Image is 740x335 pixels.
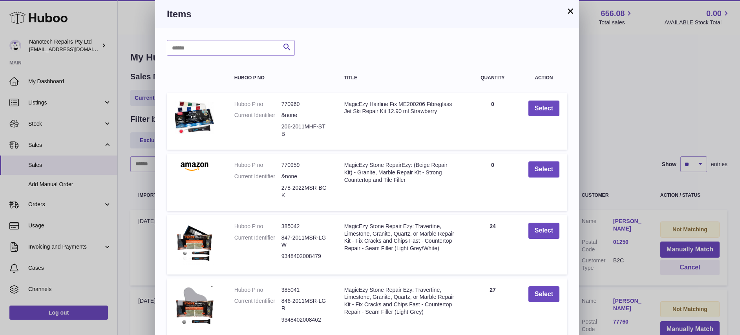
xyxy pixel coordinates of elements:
[465,154,521,211] td: 0
[234,112,281,119] dt: Current Identifier
[566,6,575,16] button: ×
[528,161,559,178] button: Select
[344,101,457,115] div: MagicEzy Hairline Fix ME200206 Fibreglass Jet Ski Repair Kit 12.90 ml Strawberry
[175,161,214,171] img: MagicEzy Stone RepairEzy: (Beige Repair Kit) - Granite, Marble Repair Kit - Strong Countertop and...
[175,223,214,265] img: MagicEzy Stone Repair Ezy: Travertine, Limestone, Granite, Quartz, or Marble Repair Kit - Fix Cra...
[281,316,329,324] dd: 9348402008462
[528,286,559,302] button: Select
[281,297,329,312] dd: 846-2011MSR-LGR
[521,68,567,88] th: Action
[344,286,457,316] div: MagicEzy Stone Repair Ezy: Travertine, Limestone, Granite, Quartz, or Marble Repair Kit - Fix Cra...
[281,234,329,249] dd: 847-2011MSR-LGW
[175,101,214,135] img: MagicEzy Hairline Fix ME200206 Fibreglass Jet Ski Repair Kit 12.90 ml Strawberry
[465,93,521,150] td: 0
[281,123,329,138] dd: 206-2011MHF-STB
[281,112,329,119] dd: &none
[281,286,329,294] dd: 385041
[465,215,521,275] td: 24
[344,223,457,253] div: MagicEzy Stone Repair Ezy: Travertine, Limestone, Granite, Quartz, or Marble Repair Kit - Fix Cra...
[528,101,559,117] button: Select
[336,68,465,88] th: Title
[465,68,521,88] th: Quantity
[281,253,329,260] dd: 9348402008479
[175,286,214,328] img: MagicEzy Stone Repair Ezy: Travertine, Limestone, Granite, Quartz, or Marble Repair Kit - Fix Cra...
[167,8,567,20] h3: Items
[281,161,329,169] dd: 770959
[528,223,559,239] button: Select
[281,173,329,180] dd: &none
[234,286,281,294] dt: Huboo P no
[234,223,281,230] dt: Huboo P no
[344,161,457,184] div: MagicEzy Stone RepairEzy: (Beige Repair Kit) - Granite, Marble Repair Kit - Strong Countertop and...
[234,161,281,169] dt: Huboo P no
[234,297,281,312] dt: Current Identifier
[281,223,329,230] dd: 385042
[234,101,281,108] dt: Huboo P no
[281,184,329,199] dd: 278-2022MSR-BGK
[234,173,281,180] dt: Current Identifier
[234,234,281,249] dt: Current Identifier
[281,101,329,108] dd: 770960
[227,68,336,88] th: Huboo P no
